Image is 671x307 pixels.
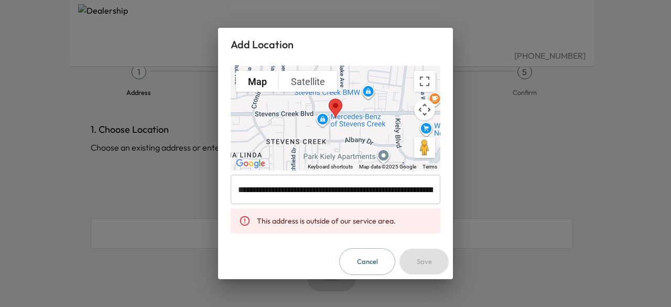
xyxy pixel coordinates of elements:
button: Cancel [339,248,395,275]
button: Keyboard shortcuts [308,163,353,171]
button: Map camera controls [414,99,435,120]
button: Show street map [236,71,279,92]
img: Google [233,157,268,171]
button: Drag Pegman onto the map to open Street View [414,137,435,158]
span: Map data ©2025 Google [359,164,416,170]
a: Terms [423,164,437,170]
div: This address is outside of our service area. [257,211,396,230]
button: Show satellite imagery [279,71,337,92]
a: Open this area in Google Maps (opens a new window) [233,157,268,171]
button: Toggle fullscreen view [414,71,435,92]
h2: Add Location [218,28,453,61]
